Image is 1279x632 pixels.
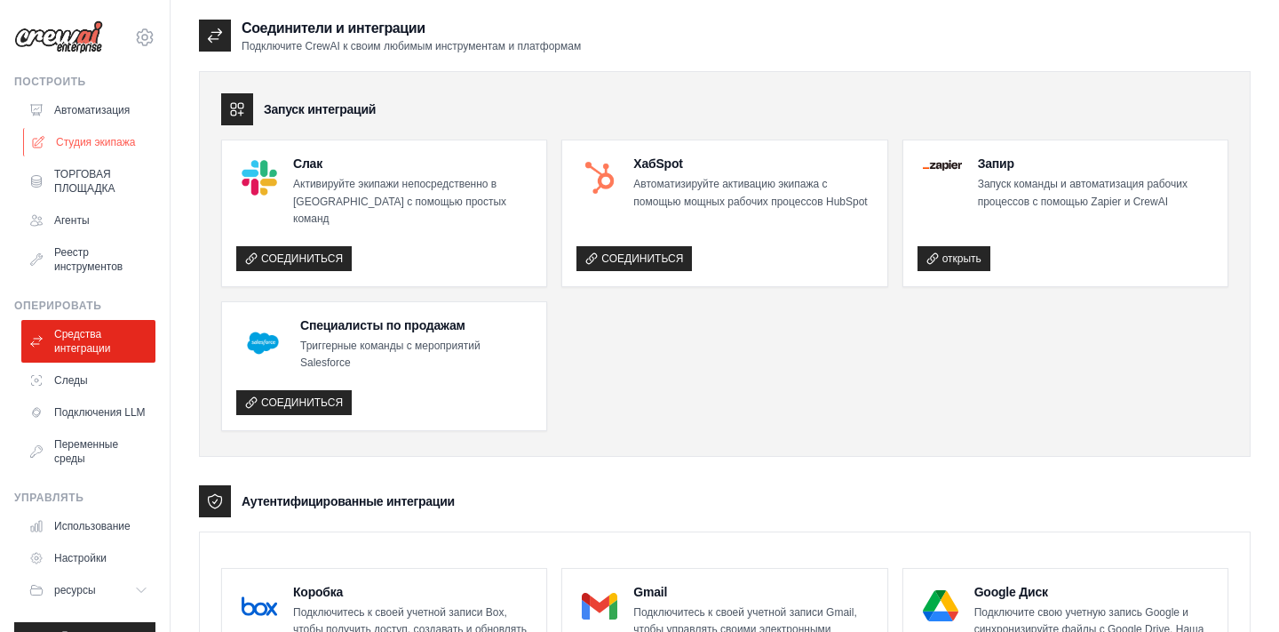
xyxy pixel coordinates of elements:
[242,492,455,510] h3: Аутентифицированные интеграции
[293,176,532,228] p: Активируйте экипажи непосредственно в [GEOGRAPHIC_DATA] с помощью простых команд
[21,544,155,572] a: Настройки
[576,246,692,271] a: СОЕДИНИТЬСЯ
[633,155,872,172] h4: ХабSpot
[21,238,155,281] a: Реестр инструментов
[14,491,155,505] div: Управлять
[978,176,1213,211] p: Запуск команды и автоматизация рабочих процессов с помощью Zapier и CrewAI
[14,20,103,54] img: Логотип
[918,246,990,271] a: открыть
[633,583,872,601] h4: Gmail
[21,512,155,540] a: Использование
[236,390,352,415] a: СОЕДИНИТЬСЯ
[978,155,1213,172] h4: Запир
[242,18,581,39] h2: Соединители и интеграции
[236,246,352,271] a: СОЕДИНИТЬСЯ
[21,398,155,427] a: Подключения LLM
[293,155,532,172] h4: Слак
[54,583,96,597] span: ресурсы
[21,96,155,124] a: Автоматизация
[582,588,617,624] img: Логотип Gmail
[923,588,958,624] img: Логотип Google Drive
[21,366,155,395] a: Следы
[21,576,155,604] button: ресурсы
[300,338,532,372] p: Триггерные команды с мероприятий Salesforce
[242,39,581,53] p: Подключите CrewAI к своим любимым инструментам и платформам
[21,320,155,363] a: Средства интеграции
[23,128,157,156] a: Студия экипажа
[21,160,155,203] a: ТОРГОВАЯ ПЛОЩАДКА
[264,100,376,118] h3: Запуск интеграций
[242,588,277,624] img: Логотип коробки
[923,160,962,171] img: Логотип Zapier
[14,75,155,89] div: Построить
[582,160,617,196] img: Логотип HubSpot
[21,430,155,473] a: Переменные среды
[21,206,155,235] a: Агенты
[300,316,532,334] h4: Специалисты по продажам
[242,322,284,364] img: Логотип Salesforce
[633,176,872,211] p: Автоматизируйте активацию экипажа с помощью мощных рабочих процессов HubSpot
[293,583,532,601] h4: Коробка
[974,583,1213,601] h4: Google Диск
[242,160,277,196] img: Логотип Slack
[14,299,155,313] div: ОПЕРИРОВАТЬ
